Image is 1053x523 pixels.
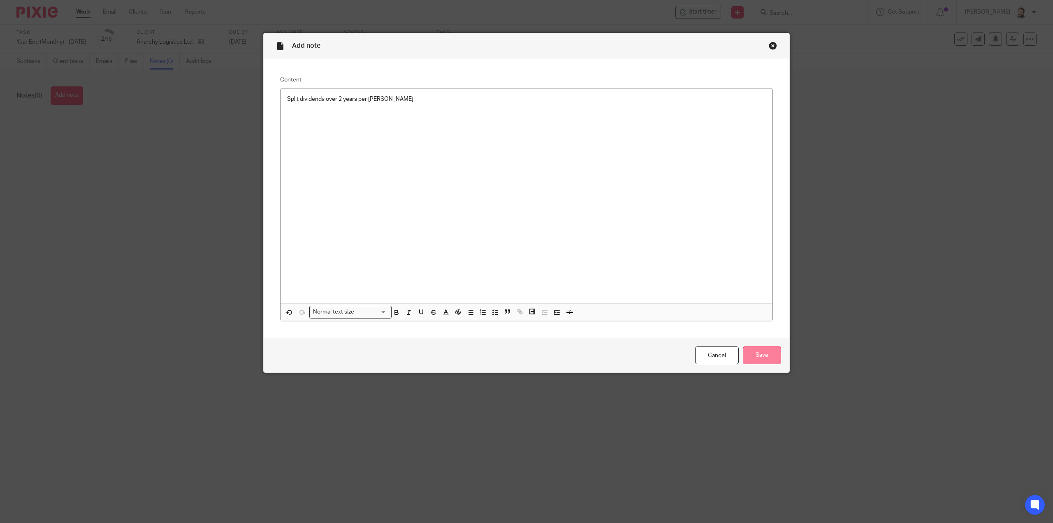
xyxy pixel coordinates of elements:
[287,95,766,103] p: Split dividends over 2 years per [PERSON_NAME]
[309,306,392,318] div: Search for option
[769,42,777,50] div: Close this dialog window
[292,42,320,49] span: Add note
[695,346,739,364] a: Cancel
[280,76,773,84] label: Content
[357,308,387,316] input: Search for option
[743,346,781,364] input: Save
[311,308,356,316] span: Normal text size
